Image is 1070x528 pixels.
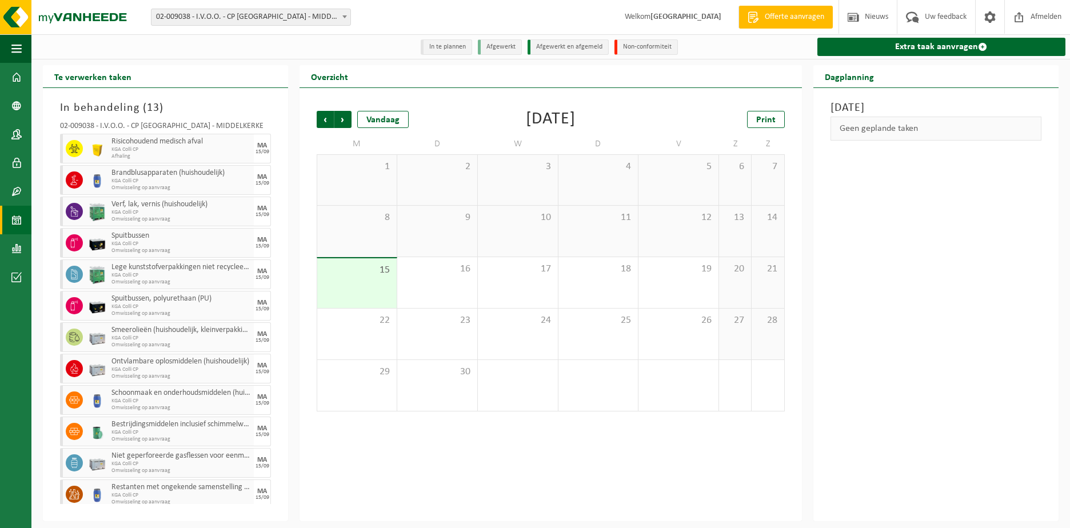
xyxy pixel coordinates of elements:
span: 8 [323,211,391,224]
span: 14 [757,211,778,224]
strong: [GEOGRAPHIC_DATA] [650,13,721,21]
span: 02-009038 - I.V.O.O. - CP MIDDELKERKE - MIDDELKERKE [151,9,350,25]
span: Omwisseling op aanvraag [111,279,251,286]
span: Print [756,115,776,125]
span: Omwisseling op aanvraag [111,310,251,317]
h3: In behandeling ( ) [60,99,271,117]
span: 1 [323,161,391,173]
a: Print [747,111,785,128]
span: KGA Colli CP [111,492,251,499]
div: MA [257,142,267,149]
div: MA [257,457,267,463]
div: MA [257,205,267,212]
td: W [478,134,558,154]
span: 21 [757,263,778,275]
div: MA [257,425,267,432]
div: MA [257,174,267,181]
span: 5 [644,161,713,173]
span: Bestrijdingsmiddelen inclusief schimmelwerende beschermingsmiddelen (huishoudelijk) [111,420,251,429]
span: KGA Colli CP [111,461,251,467]
span: 2 [403,161,472,173]
span: Restanten met ongekende samenstelling (huishoudelijk) [111,483,251,492]
div: MA [257,394,267,401]
h3: [DATE] [831,99,1041,117]
span: 10 [484,211,552,224]
td: D [397,134,478,154]
div: 15/09 [255,432,269,438]
span: 16 [403,263,472,275]
span: 12 [644,211,713,224]
span: 17 [484,263,552,275]
span: Schoonmaak en onderhoudsmiddelen (huishoudelijk) [111,389,251,398]
span: Omwisseling op aanvraag [111,216,251,223]
span: KGA Colli CP [111,335,251,342]
span: 02-009038 - I.V.O.O. - CP MIDDELKERKE - MIDDELKERKE [151,9,351,26]
span: KGA Colli CP [111,178,251,185]
span: 30 [403,366,472,378]
img: PB-OT-0200-MET-00-02 [89,423,106,440]
img: PB-HB-1400-HPE-GN-11 [89,265,106,284]
span: 15 [323,264,391,277]
div: MA [257,237,267,243]
div: MA [257,331,267,338]
span: 11 [564,211,633,224]
span: 13 [147,102,159,114]
span: KGA Colli CP [111,241,251,247]
img: PB-LB-0680-HPE-GY-11 [89,454,106,471]
span: 3 [484,161,552,173]
span: Volgende [334,111,352,128]
div: 15/09 [255,463,269,469]
div: 02-009038 - I.V.O.O. - CP [GEOGRAPHIC_DATA] - MIDDELKERKE [60,122,271,134]
span: Offerte aanvragen [762,11,827,23]
span: KGA Colli CP [111,272,251,279]
span: Omwisseling op aanvraag [111,499,251,506]
span: 20 [725,263,745,275]
div: MA [257,362,267,369]
h2: Overzicht [300,65,360,87]
div: 15/09 [255,401,269,406]
div: 15/09 [255,369,269,375]
span: Lege kunststofverpakkingen niet recycleerbaar [111,263,251,272]
li: Afgewerkt en afgemeld [528,39,609,55]
span: Brandblusapparaten (huishoudelijk) [111,169,251,178]
td: M [317,134,397,154]
div: 15/09 [255,338,269,343]
div: Vandaag [357,111,409,128]
td: Z [752,134,784,154]
div: 15/09 [255,181,269,186]
span: 19 [644,263,713,275]
img: LP-SB-00050-HPE-22 [89,140,106,157]
span: KGA Colli CP [111,398,251,405]
img: PB-LB-0680-HPE-BK-11 [89,297,106,314]
span: 6 [725,161,745,173]
span: 28 [757,314,778,327]
li: In te plannen [421,39,472,55]
span: KGA Colli CP [111,146,251,153]
div: 15/09 [255,212,269,218]
li: Non-conformiteit [614,39,678,55]
span: Risicohoudend medisch afval [111,137,251,146]
h2: Dagplanning [813,65,885,87]
span: 29 [323,366,391,378]
span: 25 [564,314,633,327]
span: Omwisseling op aanvraag [111,342,251,349]
td: V [638,134,719,154]
span: 7 [757,161,778,173]
div: [DATE] [526,111,576,128]
span: Smeerolieën (huishoudelijk, kleinverpakking) [111,326,251,335]
span: 13 [725,211,745,224]
span: 22 [323,314,391,327]
div: 15/09 [255,275,269,281]
div: 15/09 [255,306,269,312]
div: 15/09 [255,495,269,501]
span: KGA Colli CP [111,429,251,436]
h2: Te verwerken taken [43,65,143,87]
span: Spuitbussen [111,231,251,241]
span: KGA Colli CP [111,209,251,216]
span: Omwisseling op aanvraag [111,405,251,411]
img: PB-LB-0680-HPE-BK-11 [89,234,106,251]
span: Niet geperforeerde gasflessen voor eenmalig gebruik (huishoudelijk) [111,451,251,461]
span: Afhaling [111,153,251,160]
div: MA [257,299,267,306]
img: PB-LB-0680-HPE-GY-11 [89,329,106,346]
